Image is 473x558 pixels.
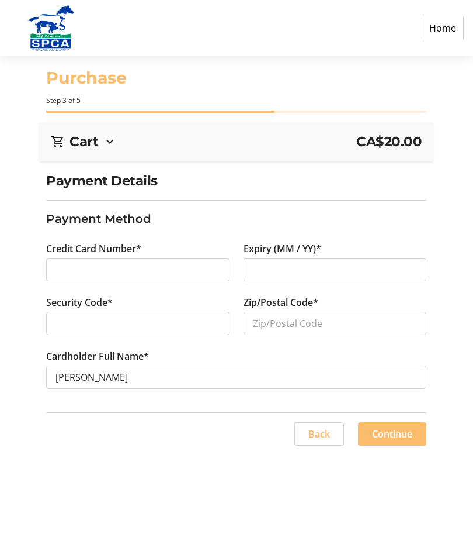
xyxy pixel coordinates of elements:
[46,210,426,228] h3: Payment Method
[253,263,418,277] iframe: Secure expiration date input frame
[244,312,427,335] input: Zip/Postal Code
[294,422,344,446] button: Back
[372,427,412,441] span: Continue
[422,17,464,39] a: Home
[46,242,141,256] label: Credit Card Number*
[55,263,220,277] iframe: Secure card number input frame
[55,316,220,330] iframe: Secure CVC input frame
[46,66,426,91] h1: Purchase
[356,132,422,151] span: CA$20.00
[69,132,98,151] h2: Cart
[46,295,113,309] label: Security Code*
[358,422,426,446] button: Continue
[244,295,318,309] label: Zip/Postal Code*
[244,242,321,256] label: Expiry (MM / YY)*
[46,95,426,106] div: Step 3 of 5
[46,349,149,363] label: Cardholder Full Name*
[9,5,92,51] img: Alberta SPCA's Logo
[308,427,330,441] span: Back
[46,366,426,389] input: Card Holder Name
[51,132,422,151] div: CartCA$20.00
[46,171,426,191] h2: Payment Details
